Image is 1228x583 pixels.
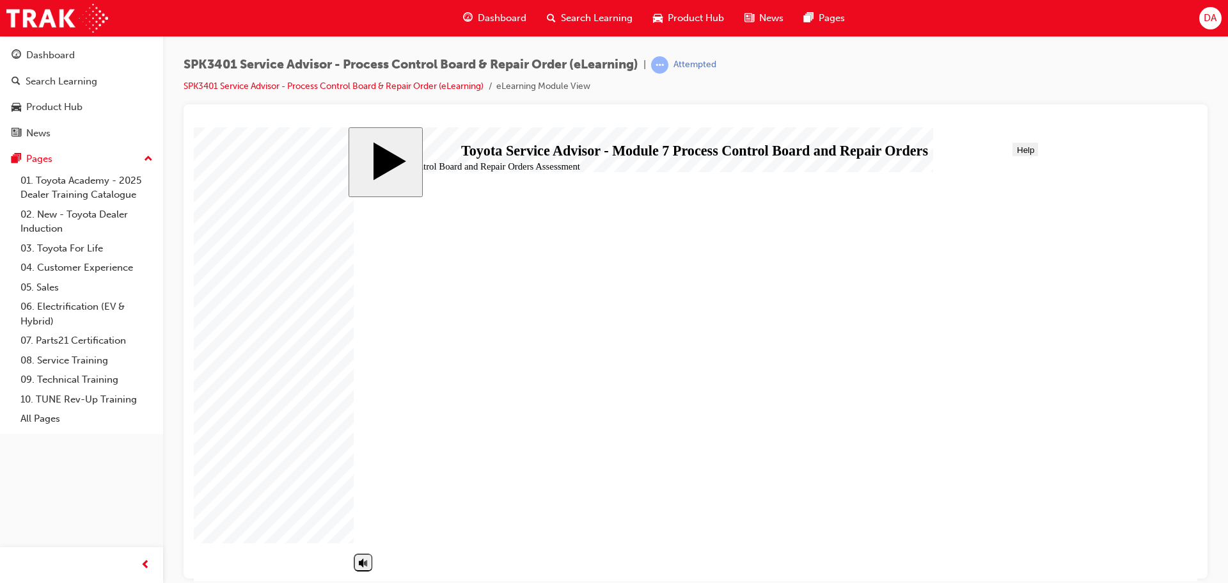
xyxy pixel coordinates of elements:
span: learningRecordVerb_ATTEMPT-icon [651,56,668,74]
a: 02. New - Toyota Dealer Induction [15,205,158,239]
a: 07. Parts21 Certification [15,331,158,351]
button: DashboardSearch LearningProduct HubNews [5,41,158,147]
span: News [759,11,783,26]
span: Pages [819,11,845,26]
span: guage-icon [463,10,473,26]
span: DA [1204,11,1216,26]
a: car-iconProduct Hub [643,5,734,31]
a: SPK3401 Service Advisor - Process Control Board & Repair Order (eLearning) [184,81,484,92]
span: SPK3401 Service Advisor - Process Control Board & Repair Order (eLearning) [184,58,638,72]
a: Dashboard [5,44,158,67]
span: guage-icon [12,50,21,61]
span: prev-icon [141,557,150,573]
span: Search Learning [561,11,633,26]
div: Attempted [673,59,716,71]
span: pages-icon [804,10,814,26]
span: search-icon [12,76,20,88]
div: Product Hub [26,100,83,115]
span: car-icon [12,102,21,113]
a: 06. Electrification (EV & Hybrid) [15,297,158,331]
a: Product Hub [5,95,158,119]
a: pages-iconPages [794,5,855,31]
button: Pages [5,147,158,171]
span: news-icon [744,10,754,26]
span: pages-icon [12,154,21,165]
span: up-icon [144,151,153,168]
span: Dashboard [478,11,526,26]
div: News [26,126,51,141]
span: car-icon [653,10,663,26]
a: All Pages [15,409,158,429]
img: Trak [6,4,108,33]
span: news-icon [12,128,21,140]
a: search-iconSearch Learning [537,5,643,31]
a: 09. Technical Training [15,370,158,390]
div: Pages [26,152,52,166]
div: Dashboard [26,48,75,63]
span: search-icon [547,10,556,26]
a: 04. Customer Experience [15,258,158,278]
a: 05. Sales [15,278,158,298]
a: News [5,122,158,145]
a: 10. TUNE Rev-Up Training [15,390,158,410]
button: DA [1199,7,1222,29]
a: 01. Toyota Academy - 2025 Dealer Training Catalogue [15,171,158,205]
span: Product Hub [668,11,724,26]
a: news-iconNews [734,5,794,31]
div: Search Learning [26,74,97,89]
span: | [643,58,646,72]
a: guage-iconDashboard [453,5,537,31]
a: 08. Service Training [15,351,158,371]
a: Search Learning [5,70,158,93]
a: 03. Toyota For Life [15,239,158,259]
li: eLearning Module View [496,79,590,94]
